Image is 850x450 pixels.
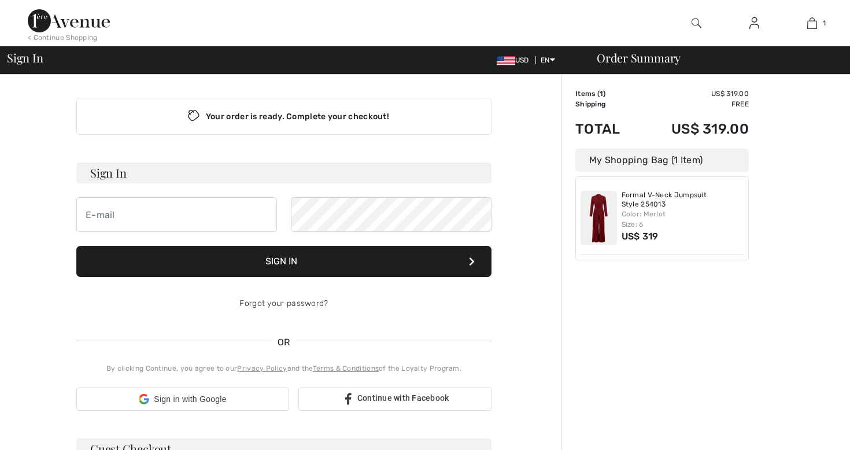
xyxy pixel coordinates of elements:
span: Continue with Facebook [357,393,449,403]
a: Continue with Facebook [298,388,491,411]
span: EN [541,56,555,64]
a: Terms & Conditions [313,364,379,372]
img: My Info [749,16,759,30]
div: Order Summary [583,52,843,64]
div: By clicking Continue, you agree to our and the of the Loyalty Program. [76,363,491,374]
a: Forgot your password? [239,298,328,308]
span: Sign In [7,52,43,64]
img: 1ère Avenue [28,9,110,32]
h3: Sign In [76,163,491,183]
a: Formal V-Neck Jumpsuit Style 254013 [622,191,744,209]
div: Color: Merlot Size: 6 [622,209,744,230]
a: Privacy Policy [237,364,287,372]
td: US$ 319.00 [639,88,749,99]
span: US$ 319 [622,231,659,242]
span: USD [497,56,534,64]
img: My Bag [807,16,817,30]
div: Your order is ready. Complete your checkout! [76,98,491,135]
span: 1 [600,90,603,98]
div: Sign in with Google [76,388,289,411]
span: OR [272,335,296,349]
span: 1 [823,18,826,28]
td: Free [639,99,749,109]
a: 1 [784,16,840,30]
img: Formal V-Neck Jumpsuit Style 254013 [581,191,617,245]
img: search the website [692,16,701,30]
td: Total [575,109,639,149]
td: Shipping [575,99,639,109]
button: Sign In [76,246,491,277]
input: E-mail [76,197,277,232]
span: Sign in with Google [154,393,226,405]
td: US$ 319.00 [639,109,749,149]
td: Items ( ) [575,88,639,99]
a: Sign In [740,16,768,31]
div: < Continue Shopping [28,32,98,43]
div: My Shopping Bag (1 Item) [575,149,749,172]
img: US Dollar [497,56,515,65]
